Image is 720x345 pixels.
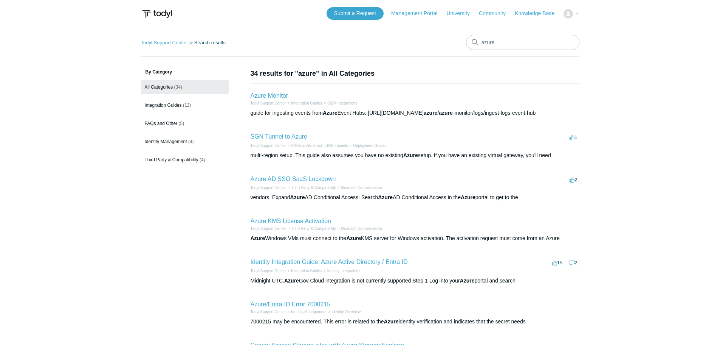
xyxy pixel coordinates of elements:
li: SASE & ZeroTrust - SGN Tunnels [286,143,348,148]
em: azure [439,110,453,116]
a: Identity Integrations [327,269,360,273]
div: multi-region setup. This guide also assumes you have no existing setup. If you have an existing v... [251,151,579,159]
a: Identity Management [291,310,326,314]
em: Azure [378,194,393,200]
a: SASE & ZeroTrust - SGN Tunnels [291,144,348,148]
a: Microsoft Considerations [341,186,383,190]
span: 15 [552,260,562,265]
li: Identity Integrations [322,268,360,274]
a: Azure Monitor [251,92,288,99]
span: 2 [570,177,577,183]
span: Integration Guides [145,103,182,108]
li: Identity Overview [327,309,361,315]
a: Todyl Support Center [251,144,286,148]
li: Todyl Support Center [141,40,189,45]
li: Microsoft Considerations [336,226,383,231]
span: 2 [570,260,577,265]
span: (5) [179,121,184,126]
em: Azure [384,318,399,325]
em: Azure [461,194,475,200]
a: Community [479,9,513,17]
li: Third Party & Compatibility [286,226,336,231]
a: Integration Guides [291,269,322,273]
li: Todyl Support Center [251,143,286,148]
a: Todyl Support Center [251,269,286,273]
h1: 34 results for "azure" in All Categories [251,69,579,79]
div: 7000215 may be encountered. This error is related to the identity verification and indicates that... [251,318,579,326]
em: Azure [284,278,299,284]
span: 1 [570,134,577,140]
a: Integration Guides (12) [141,98,229,112]
span: (4) [200,157,205,162]
li: Todyl Support Center [251,309,286,315]
a: All Categories (34) [141,80,229,94]
a: Identity Overview [332,310,361,314]
li: Integration Guides [286,268,322,274]
li: Todyl Support Center [251,100,286,106]
a: Azure/Entra ID Error 7000215 [251,301,331,308]
div: Windows VMs must connect to the KMS server for Windows activation. The activation request must co... [251,234,579,242]
a: Third Party & Compatibility [291,226,336,231]
input: Search [466,35,579,50]
span: (4) [188,139,194,144]
span: Identity Management [145,139,187,144]
li: Todyl Support Center [251,226,286,231]
a: Integration Guides [291,101,322,105]
a: Third Party & Compatibility [291,186,336,190]
span: All Categories [145,84,173,90]
em: Azure [403,152,418,158]
em: Azure [251,235,265,241]
a: Submit a Request [327,7,384,20]
a: Knowledge Base [515,9,562,17]
span: Third Party & Compatibility [145,157,198,162]
li: SIEM Integrations [322,100,357,106]
a: Identity Management (4) [141,134,229,149]
em: Azure [346,235,361,241]
a: University [446,9,477,17]
em: Azure [323,110,338,116]
span: FAQs and Other [145,121,178,126]
div: Midnight UTC. Gov Cloud integration is not currently supported Step 1 Log into your portal and se... [251,277,579,285]
a: SGN Tunnel to Azure [251,133,307,140]
a: Todyl Support Center [251,186,286,190]
a: SIEM Integrations [327,101,357,105]
em: Azure [460,278,475,284]
li: Search results [188,40,226,45]
li: Integration Guides [286,100,322,106]
a: Todyl Support Center [251,310,286,314]
li: Todyl Support Center [251,185,286,190]
a: FAQs and Other (5) [141,116,229,131]
li: Microsoft Considerations [336,185,383,190]
li: Third Party & Compatibility [286,185,336,190]
a: Todyl Support Center [141,40,187,45]
span: (12) [183,103,191,108]
a: Todyl Support Center [251,226,286,231]
h3: By Category [141,69,229,75]
div: guide for ingesting events from Event Hubs: [URL][DOMAIN_NAME] / -monitor/logs/ingest-logs-event-hub [251,109,579,117]
a: Identity Integration Guide: Azure Active Directory / Entra ID [251,259,408,265]
li: Deployment Guides [348,143,387,148]
li: Identity Management [286,309,326,315]
img: Todyl Support Center Help Center home page [141,7,173,21]
em: azure [424,110,438,116]
span: (34) [174,84,182,90]
a: Management Portal [391,9,445,17]
em: Azure [290,194,305,200]
a: Azure AD SSO SaaS Lockdown [251,176,336,182]
a: Microsoft Considerations [341,226,383,231]
a: Deployment Guides [353,144,386,148]
a: Todyl Support Center [251,101,286,105]
div: vendors. Expand AD Conditional Access: Search AD Conditional Access in the portal to get to the [251,194,579,201]
a: Azure KMS License Activation [251,218,331,224]
a: Third Party & Compatibility (4) [141,153,229,167]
